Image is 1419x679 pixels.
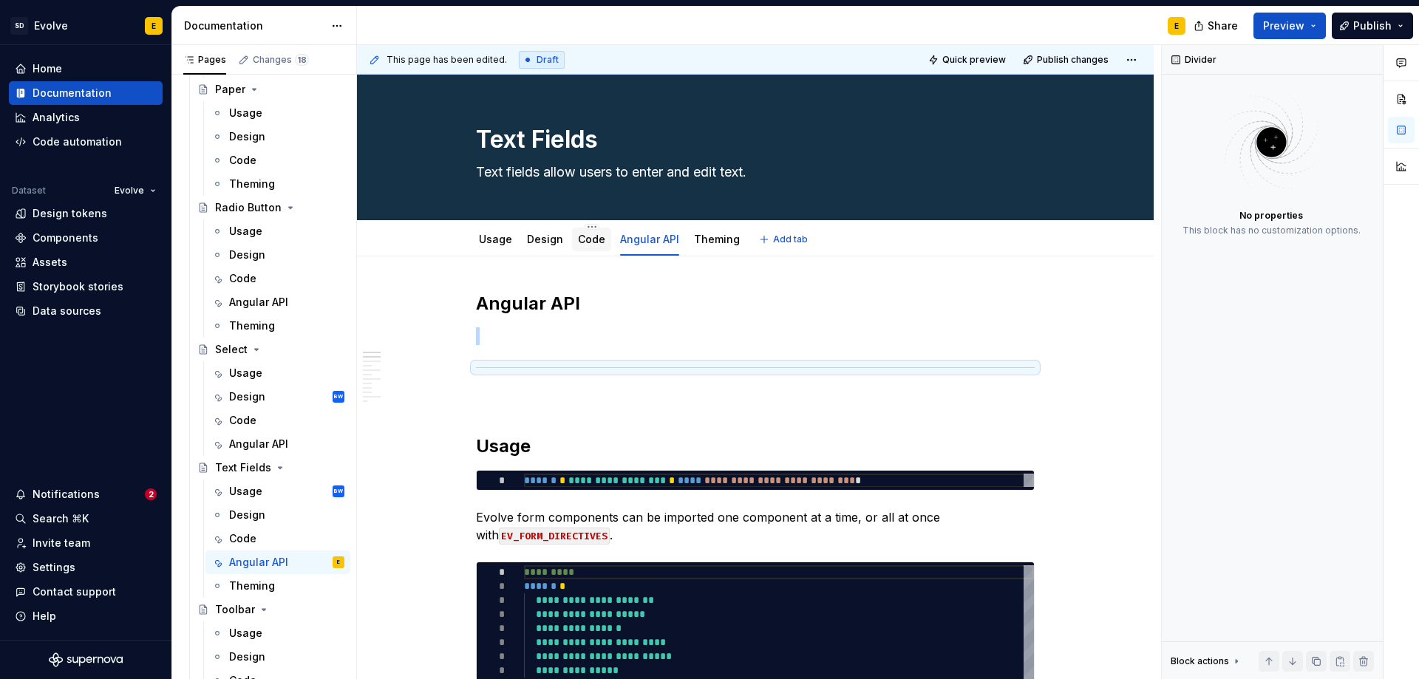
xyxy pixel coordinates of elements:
[33,110,80,125] div: Analytics
[9,507,163,530] button: Search ⌘K
[229,626,262,641] div: Usage
[253,54,309,66] div: Changes
[924,50,1013,70] button: Quick preview
[1171,651,1242,672] div: Block actions
[205,101,350,125] a: Usage
[229,106,262,120] div: Usage
[145,488,157,500] span: 2
[205,550,350,574] a: Angular APIE
[205,243,350,267] a: Design
[215,82,245,97] div: Paper
[9,250,163,274] a: Assets
[1332,13,1413,39] button: Publish
[773,233,808,245] span: Add tab
[334,389,343,404] div: BW
[229,531,256,546] div: Code
[572,223,611,254] div: Code
[1239,210,1303,222] div: No properties
[10,17,28,35] div: SD
[205,172,350,196] a: Theming
[9,604,163,628] button: Help
[33,86,112,100] div: Documentation
[527,233,563,245] a: Design
[33,609,56,624] div: Help
[9,202,163,225] a: Design tokens
[229,295,288,310] div: Angular API
[1037,54,1109,66] span: Publish changes
[688,223,746,254] div: Theming
[205,125,350,149] a: Design
[12,185,46,197] div: Dataset
[34,18,68,33] div: Evolve
[205,267,350,290] a: Code
[229,389,265,404] div: Design
[1263,18,1304,33] span: Preview
[473,122,1032,157] textarea: Text Fields
[229,153,256,168] div: Code
[229,177,275,191] div: Theming
[614,223,685,254] div: Angular API
[115,185,144,197] span: Evolve
[33,255,67,270] div: Assets
[295,54,309,66] span: 18
[33,584,116,599] div: Contact support
[499,528,610,545] code: EV_FORM_DIRECTIVES
[183,54,226,66] div: Pages
[9,531,163,555] a: Invite team
[33,487,100,502] div: Notifications
[205,409,350,432] a: Code
[191,196,350,219] a: Radio Button
[215,200,282,215] div: Radio Button
[9,580,163,604] button: Contact support
[1171,655,1229,667] div: Block actions
[521,223,569,254] div: Design
[476,292,1035,315] h2: Angular API
[215,460,271,475] div: Text Fields
[476,434,1035,458] h2: Usage
[33,279,123,294] div: Storybook stories
[205,527,350,550] a: Code
[33,511,89,526] div: Search ⌘K
[33,134,122,149] div: Code automation
[215,602,255,617] div: Toolbar
[184,18,324,33] div: Documentation
[108,180,163,201] button: Evolve
[33,304,101,318] div: Data sources
[9,275,163,298] a: Storybook stories
[229,318,275,333] div: Theming
[205,290,350,314] a: Angular API
[9,556,163,579] a: Settings
[33,206,107,221] div: Design tokens
[191,338,350,361] a: Select
[334,484,343,499] div: BW
[191,598,350,621] a: Toolbar
[9,57,163,81] a: Home
[620,233,679,245] a: Angular API
[473,223,518,254] div: Usage
[229,224,262,239] div: Usage
[205,645,350,669] a: Design
[205,621,350,645] a: Usage
[229,437,288,451] div: Angular API
[33,231,98,245] div: Components
[473,160,1032,184] textarea: Text fields allow users to enter and edit text.
[33,560,75,575] div: Settings
[229,366,262,381] div: Usage
[476,508,1035,544] p: Evolve form components can be imported one component at a time, or all at once with .
[578,233,605,245] a: Code
[9,299,163,323] a: Data sources
[9,130,163,154] a: Code automation
[1208,18,1238,33] span: Share
[694,233,740,245] a: Theming
[537,54,559,66] span: Draft
[205,385,350,409] a: DesignBW
[229,508,265,522] div: Design
[215,342,248,357] div: Select
[229,649,265,664] div: Design
[191,456,350,480] a: Text Fields
[229,129,265,144] div: Design
[205,480,350,503] a: UsageBW
[1186,13,1248,39] button: Share
[9,226,163,250] a: Components
[229,413,256,428] div: Code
